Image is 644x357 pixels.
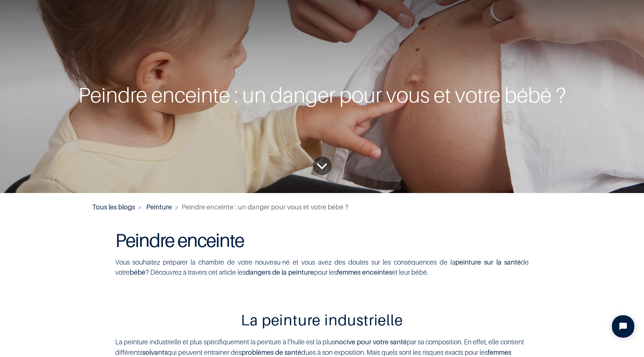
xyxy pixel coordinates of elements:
[115,338,335,346] font: La peinture industrielle et plus spécifiquement la peinture à l’huile est la plus
[335,338,407,346] font: nocive pour votre santé
[241,311,403,329] font: La peinture industrielle
[115,258,529,276] span: Vous souhaitez préparer la chambre de votre nouveau-né et vous avez des doutes sur les conséquenc...
[92,203,135,211] a: Tous les blogs
[337,268,392,276] b: femmes enceintes
[455,258,521,266] b: peinture sur la santé
[146,203,172,211] a: Peinture
[142,348,167,356] font: solvants
[316,151,328,181] i: To blog content
[167,348,242,356] font: qui peuvent entraîner des
[301,348,488,356] font: dues à son exposition. Mais quels sont les risques exacts pour les
[313,157,332,175] a: To blog content
[92,202,552,212] nav: fil d'Ariane
[67,79,578,111] div: Peindre enceinte : un danger pour vous et votre bébé ?
[130,268,145,276] b: bébé
[115,230,529,250] h1: Peindre enceinte
[242,348,301,356] font: problèmes de santé
[246,268,314,276] b: dangers de la peinture
[182,203,348,211] span: Peindre enceinte : un danger pour vous et votre bébé ?
[606,309,641,344] iframe: Tidio Chat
